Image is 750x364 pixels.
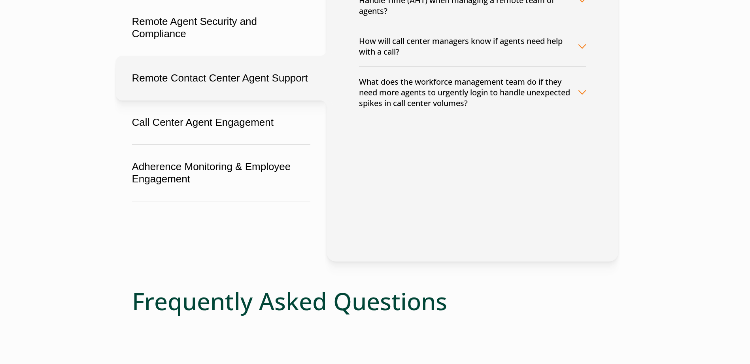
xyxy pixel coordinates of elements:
[359,67,586,118] button: What does the workforce management team do if they need more agents to urgently login to handle u...
[359,26,586,66] button: How will call center managers know if agents need help with a call?
[116,144,327,201] button: Adherence Monitoring & Employee Engagement
[116,56,327,100] button: Remote Contact Center Agent Support
[116,100,327,145] button: Call Center Agent Engagement
[132,287,618,315] h1: Frequently Asked Questions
